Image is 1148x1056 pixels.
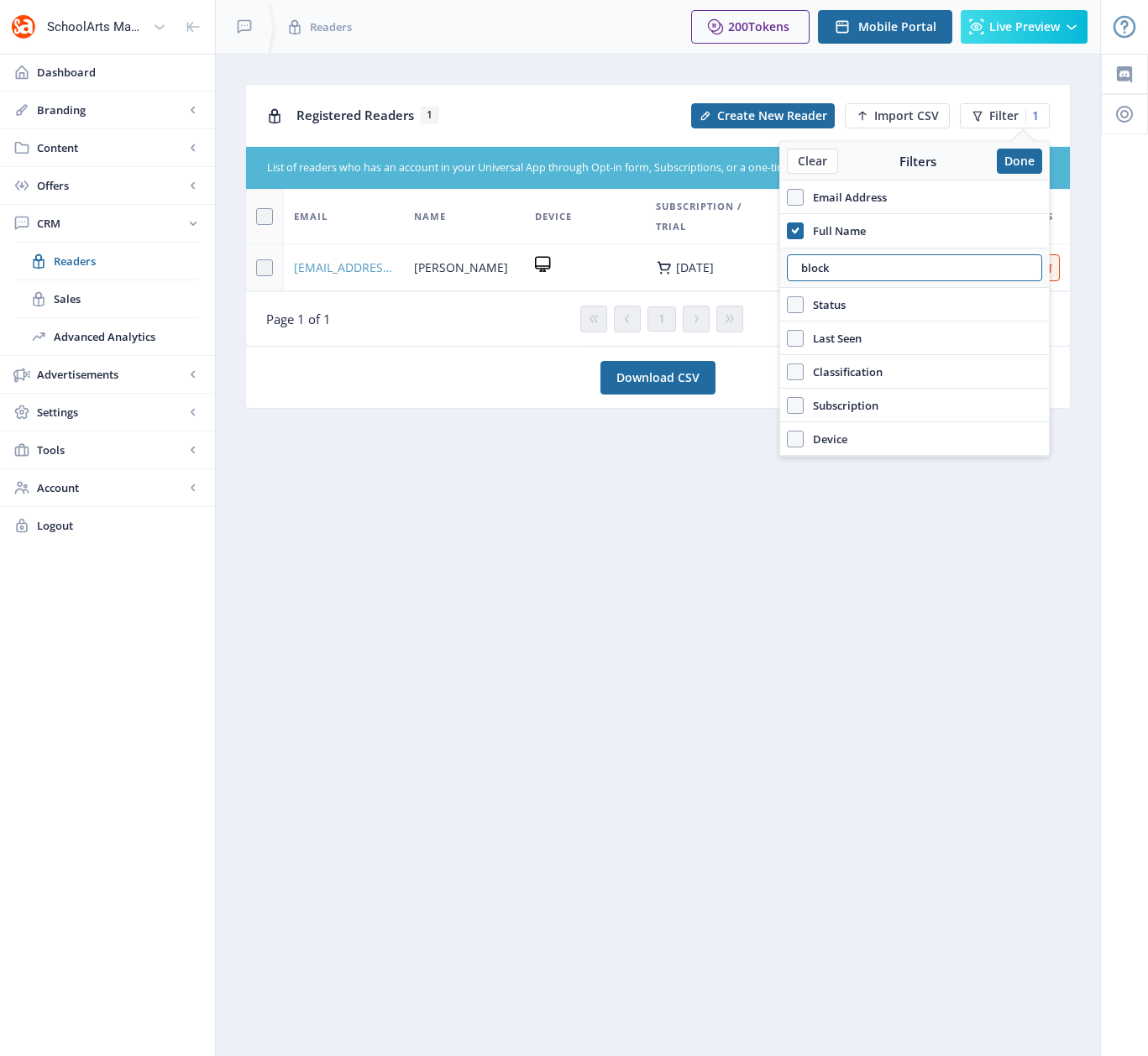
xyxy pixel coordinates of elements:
span: Email Address [804,187,887,207]
span: Readers [54,253,198,269]
span: Mobile Portal [858,20,936,34]
button: Filter1 [960,103,1050,128]
span: Dashboard [37,64,202,81]
button: Import CSV [845,103,950,128]
span: Tokens [748,18,789,34]
span: Name [414,206,446,227]
span: [PERSON_NAME] [414,258,508,278]
span: Classification [804,362,883,382]
div: [DATE] [676,261,714,274]
span: Last Seen [804,328,862,348]
a: Sales [17,280,198,317]
a: Advanced Analytics [17,318,198,355]
span: Registered Readers [296,107,414,123]
button: 200Tokens [691,10,810,44]
div: SchoolArts Magazine [47,8,146,45]
span: Logout [37,517,202,534]
div: 1 [1025,109,1039,123]
span: Subscription [804,395,878,416]
span: Device [535,206,572,227]
span: 1 [421,107,438,123]
button: Clear [787,149,838,174]
a: New page [835,103,950,128]
span: Branding [37,102,185,118]
span: Page 1 of 1 [266,311,331,327]
span: Live Preview [989,20,1060,34]
span: Import CSV [874,109,939,123]
span: Device [804,429,847,449]
span: Account [37,479,185,496]
span: Sales [54,290,198,307]
button: Create New Reader [691,103,835,128]
div: List of readers who has an account in your Universal App through Opt-in form, Subscriptions, or a... [267,160,949,176]
span: Create New Reader [717,109,827,123]
button: Live Preview [961,10,1088,44]
span: 1 [658,312,665,326]
span: Content [37,139,185,156]
button: Mobile Portal [818,10,952,44]
span: Subscription / Trial [656,196,769,237]
span: Email [294,206,328,227]
span: Full Name [804,221,866,241]
span: Advertisements [37,366,185,383]
span: Readers [310,18,352,35]
span: Status [804,295,846,315]
span: Settings [37,404,185,421]
button: Done [997,149,1042,174]
img: properties.app_icon.png [10,13,37,40]
div: Filters [838,153,997,170]
a: Readers [17,243,198,280]
span: Advanced Analytics [54,328,198,345]
span: Filter [989,109,1019,123]
a: New page [681,103,835,128]
a: Download CSV [600,361,716,395]
span: Tools [37,442,185,458]
span: CRM [37,215,185,232]
a: [EMAIL_ADDRESS][DOMAIN_NAME] [294,258,394,278]
app-collection-view: Registered Readers [245,84,1071,347]
button: 1 [647,306,676,332]
span: Offers [37,177,185,194]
